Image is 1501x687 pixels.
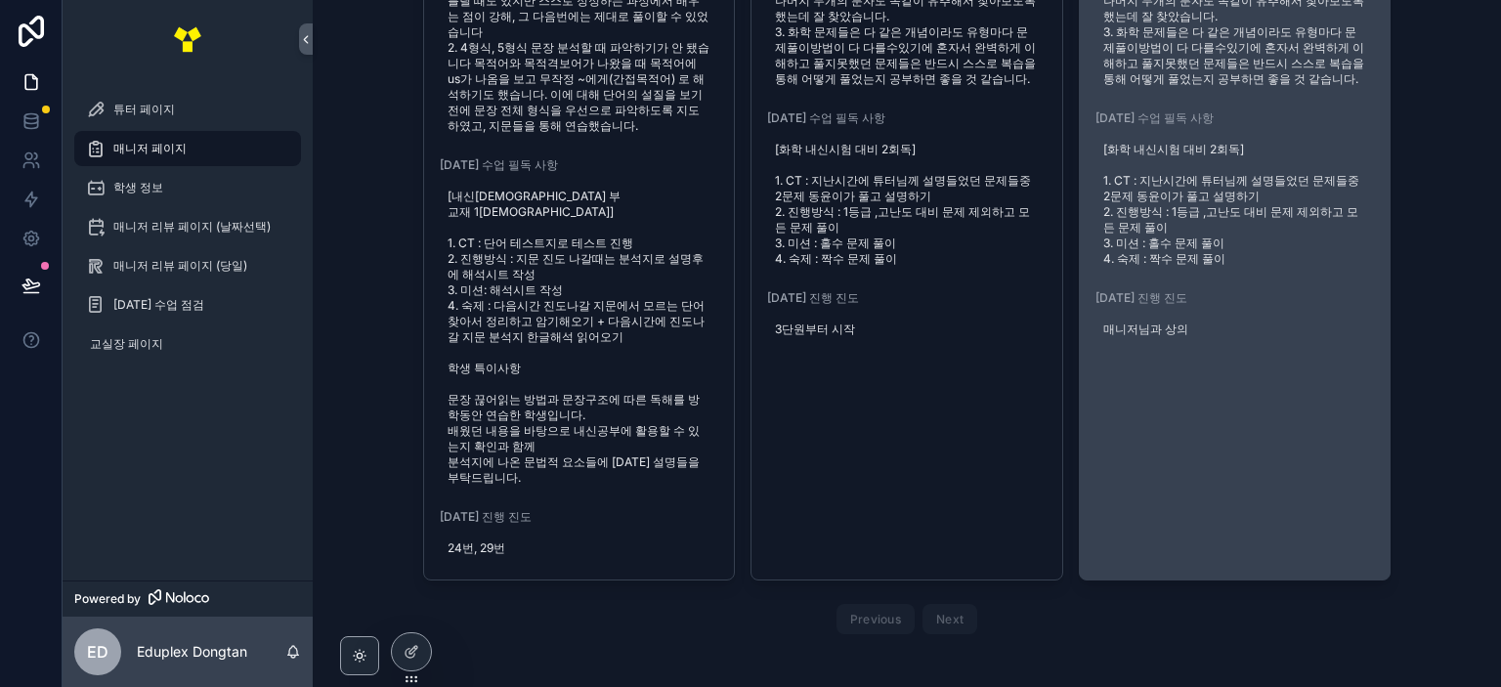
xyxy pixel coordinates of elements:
[113,180,163,195] span: 학생 정보
[63,580,313,617] a: Powered by
[767,110,1047,126] span: [DATE] 수업 필독 사항
[172,23,203,55] img: App logo
[90,336,163,352] span: 교실장 페이지
[74,131,301,166] a: 매니저 페이지
[87,640,108,664] span: ED
[113,297,204,313] span: [DATE] 수업 점검
[1095,290,1375,306] span: [DATE] 진행 진도
[74,326,301,362] a: 교실장 페이지
[137,642,247,662] p: Eduplex Dongtan
[440,157,719,173] span: [DATE] 수업 필독 사항
[74,92,301,127] a: 튜터 페이지
[440,509,719,525] span: [DATE] 진행 진도
[767,290,1047,306] span: [DATE] 진행 진도
[775,142,1039,267] span: [화학 내신시험 대비 2회독] 1. CT : 지난시간에 튜터님께 설명들었던 문제들중 2문제 동윤이가 풀고 설명하기 2. 진행방식 : 1등급 ,고난도 대비 문제 제외하고 모든 ...
[113,219,271,235] span: 매니저 리뷰 페이지 (날짜선택)
[74,209,301,244] a: 매니저 리뷰 페이지 (날짜선택)
[113,141,187,156] span: 매니저 페이지
[448,540,711,556] span: 24번, 29번
[113,102,175,117] span: 튜터 페이지
[74,591,141,607] span: Powered by
[63,78,313,387] div: scrollable content
[775,322,1039,337] span: 3단원부터 시작
[1095,110,1375,126] span: [DATE] 수업 필독 사항
[1103,322,1367,337] span: 매니저님과 상의
[448,189,711,486] span: [내신[DEMOGRAPHIC_DATA] 부교재 1[DEMOGRAPHIC_DATA]] 1. CT : 단어 테스트지로 테스트 진행 2. 진행방식 : 지문 진도 나갈때는 분석지로 ...
[74,170,301,205] a: 학생 정보
[1103,142,1367,267] span: [화학 내신시험 대비 2회독] 1. CT : 지난시간에 튜터님께 설명들었던 문제들중 2문제 동윤이가 풀고 설명하기 2. 진행방식 : 1등급 ,고난도 대비 문제 제외하고 모든 ...
[74,287,301,322] a: [DATE] 수업 점검
[74,248,301,283] a: 매니저 리뷰 페이지 (당일)
[113,258,247,274] span: 매니저 리뷰 페이지 (당일)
